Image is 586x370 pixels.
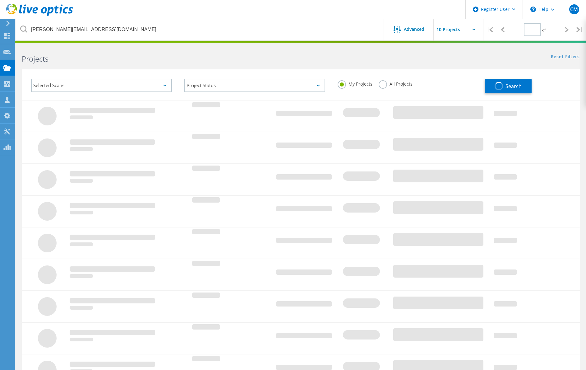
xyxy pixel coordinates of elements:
[542,27,546,33] span: of
[551,54,580,60] a: Reset Filters
[530,7,536,12] svg: \n
[404,27,424,31] span: Advanced
[505,83,522,90] span: Search
[485,79,532,93] button: Search
[379,80,413,86] label: All Projects
[483,19,496,41] div: |
[338,80,372,86] label: My Projects
[22,54,48,64] b: Projects
[573,19,586,41] div: |
[6,13,73,17] a: Live Optics Dashboard
[16,19,384,40] input: Search projects by name, owner, ID, company, etc
[570,7,578,12] span: CM
[184,79,325,92] div: Project Status
[31,79,172,92] div: Selected Scans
